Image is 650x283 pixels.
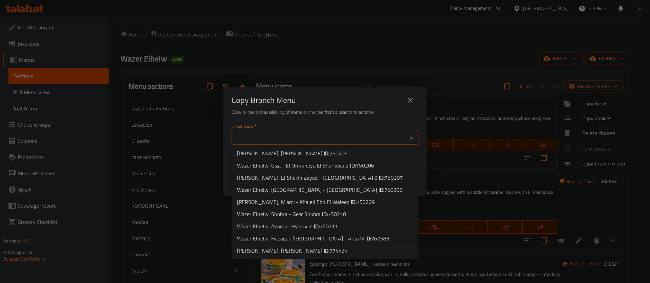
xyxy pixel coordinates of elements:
span: 750211 [320,221,338,231]
h2: Copy Branch Menu [232,95,296,106]
b: ID: [314,221,320,231]
span: 750208 [384,185,403,195]
span: Wazer Elhelw, Giza - El Omraneya El Sharkeya 2 [237,161,374,170]
span: [PERSON_NAME], Miami - Khaled Ebn El Waleed [237,198,375,206]
span: 767583 [371,233,389,243]
span: Wazer Elhelw, Hadayek [GEOGRAPHIC_DATA] - Area N [237,234,389,242]
span: [PERSON_NAME], [PERSON_NAME] [237,247,348,255]
button: close [402,92,418,108]
span: Wazer Elhelw, Agamy - Hanuvile [237,222,338,230]
span: 750207 [385,173,403,183]
span: 774434 [329,246,348,256]
b: ID: [324,148,329,158]
span: Wazer Elhelw, Shobra - Gesr Shobra [237,210,346,218]
b: ID: [365,233,371,243]
b: ID: [324,246,329,256]
button: Close [407,133,416,143]
span: 750206 [356,160,374,171]
b: ID: [350,160,356,171]
span: 750209 [356,197,375,207]
b: ID: [379,173,385,183]
span: 750205 [329,148,348,158]
b: ID: [378,185,384,195]
span: [PERSON_NAME], [PERSON_NAME] [237,149,348,157]
span: 750210 [328,209,346,219]
span: [PERSON_NAME], El Sheikh Zayed - [GEOGRAPHIC_DATA] 8 [237,174,403,182]
b: ID: [322,209,328,219]
h6: Copy prices and availability of items or choices from a branch to another [232,108,418,116]
span: Wazer Elhelw, [GEOGRAPHIC_DATA] - [GEOGRAPHIC_DATA] [237,186,403,194]
b: ID: [351,197,356,207]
